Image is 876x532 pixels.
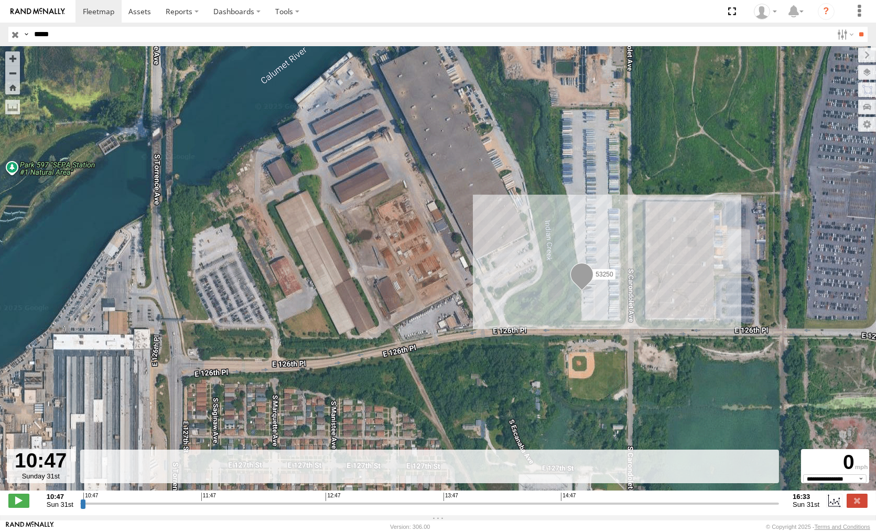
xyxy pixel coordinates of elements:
[8,494,29,507] label: Play/Stop
[390,524,430,530] div: Version: 306.00
[818,3,835,20] i: ?
[10,8,65,15] img: rand-logo.svg
[766,524,870,530] div: © Copyright 2025 -
[47,501,73,508] span: Sun 31st Aug 2025
[201,493,216,501] span: 11:47
[444,493,458,501] span: 13:47
[5,51,20,66] button: Zoom in
[5,66,20,80] button: Zoom out
[750,4,781,19] div: Miky Transport
[833,27,856,42] label: Search Filter Options
[6,522,54,532] a: Visit our Website
[326,493,340,501] span: 12:47
[793,501,819,508] span: Sun 31st Aug 2025
[803,451,868,474] div: 0
[847,494,868,507] label: Close
[596,271,613,279] span: 53250
[47,493,73,501] strong: 10:47
[858,117,876,132] label: Map Settings
[5,100,20,114] label: Measure
[83,493,98,501] span: 10:47
[793,493,819,501] strong: 16:33
[561,493,576,501] span: 14:47
[22,27,30,42] label: Search Query
[815,524,870,530] a: Terms and Conditions
[5,80,20,94] button: Zoom Home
